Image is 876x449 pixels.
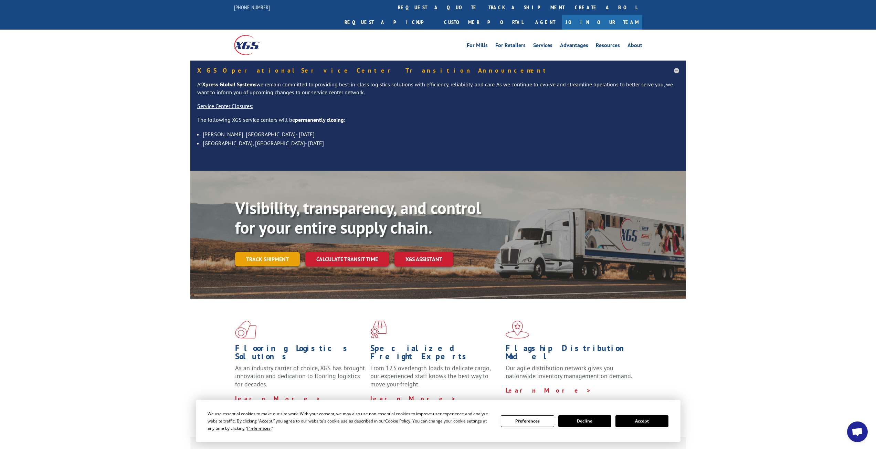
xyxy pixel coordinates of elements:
a: Customer Portal [439,15,528,30]
a: For Mills [467,43,488,50]
a: Request a pickup [339,15,439,30]
a: [PHONE_NUMBER] [234,4,270,11]
p: At we remain committed to providing best-in-class logistics solutions with efficiency, reliabilit... [197,81,679,103]
h5: XGS Operational Service Center Transition Announcement [197,67,679,74]
u: Service Center Closures: [197,103,253,109]
h1: Specialized Freight Experts [370,344,500,364]
a: Agent [528,15,562,30]
a: Learn More > [235,395,321,403]
span: Cookie Policy [385,418,410,424]
strong: permanently closing [295,116,344,123]
a: Learn More > [370,395,456,403]
span: As an industry carrier of choice, XGS has brought innovation and dedication to flooring logistics... [235,364,365,388]
a: Resources [596,43,620,50]
h1: Flooring Logistics Solutions [235,344,365,364]
span: Preferences [247,425,271,431]
a: Services [533,43,552,50]
a: About [627,43,642,50]
a: XGS ASSISTANT [394,252,453,267]
img: xgs-icon-total-supply-chain-intelligence-red [235,321,256,339]
a: Track shipment [235,252,300,266]
h1: Flagship Distribution Model [506,344,636,364]
li: [PERSON_NAME], [GEOGRAPHIC_DATA]- [DATE] [203,130,679,139]
a: Advantages [560,43,588,50]
button: Preferences [501,415,554,427]
img: xgs-icon-flagship-distribution-model-red [506,321,529,339]
p: The following XGS service centers will be : [197,116,679,130]
a: Calculate transit time [305,252,389,267]
button: Accept [615,415,668,427]
a: Open chat [847,421,868,442]
span: Our agile distribution network gives you nationwide inventory management on demand. [506,364,632,380]
div: Cookie Consent Prompt [196,400,680,442]
strong: Xpress Global Systems [202,81,256,88]
li: [GEOGRAPHIC_DATA], [GEOGRAPHIC_DATA]- [DATE] [203,139,679,148]
img: xgs-icon-focused-on-flooring-red [370,321,387,339]
a: For Retailers [495,43,526,50]
b: Visibility, transparency, and control for your entire supply chain. [235,197,481,238]
p: From 123 overlength loads to delicate cargo, our experienced staff knows the best way to move you... [370,364,500,395]
button: Decline [558,415,611,427]
div: We use essential cookies to make our site work. With your consent, we may also use non-essential ... [208,410,493,432]
a: Join Our Team [562,15,642,30]
a: Learn More > [506,386,591,394]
